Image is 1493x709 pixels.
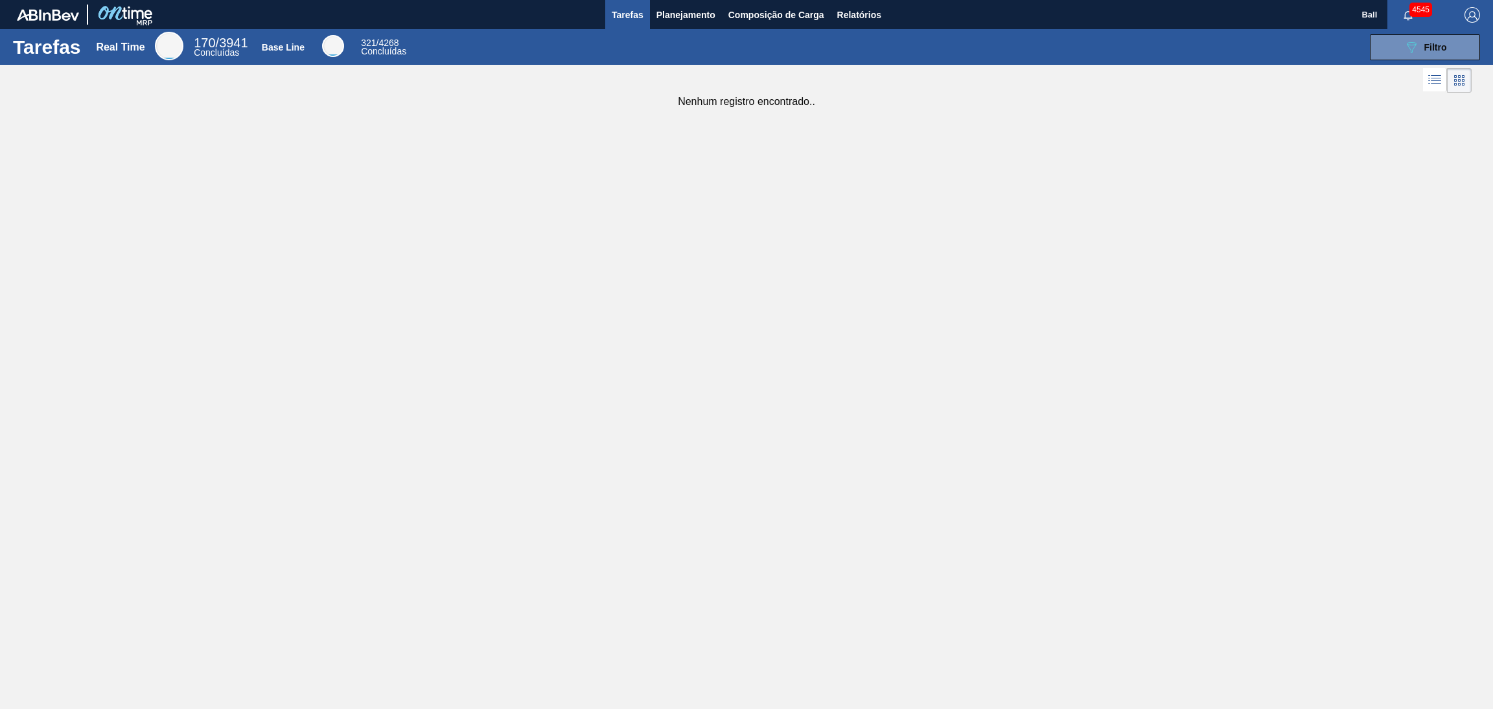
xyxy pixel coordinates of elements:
[1423,68,1447,93] div: Visão em Lista
[96,41,145,53] div: Real Time
[728,7,824,23] span: Composição de Carga
[361,38,376,48] span: 321
[1387,6,1429,24] button: Notificações
[17,9,79,21] img: TNhmsLtSVTkK8tSr43FrP2fwEKptu5GPRR3wAAAABJRU5ErkJggg==
[262,42,305,52] div: Base Line
[361,38,399,48] span: / 4268
[322,35,344,57] div: Base Line
[612,7,643,23] span: Tarefas
[155,32,183,60] div: Real Time
[1424,42,1447,52] span: Filtro
[13,40,81,54] h1: Tarefas
[361,46,406,56] span: Concluídas
[1447,68,1472,93] div: Visão em Cards
[194,47,239,58] span: Concluídas
[194,36,215,50] span: 170
[1409,3,1432,17] span: 4545
[1370,34,1480,60] button: Filtro
[1464,7,1480,23] img: Logout
[837,7,881,23] span: Relatórios
[194,36,248,50] span: / 3941
[361,39,406,56] div: Base Line
[656,7,715,23] span: Planejamento
[194,38,248,57] div: Real Time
